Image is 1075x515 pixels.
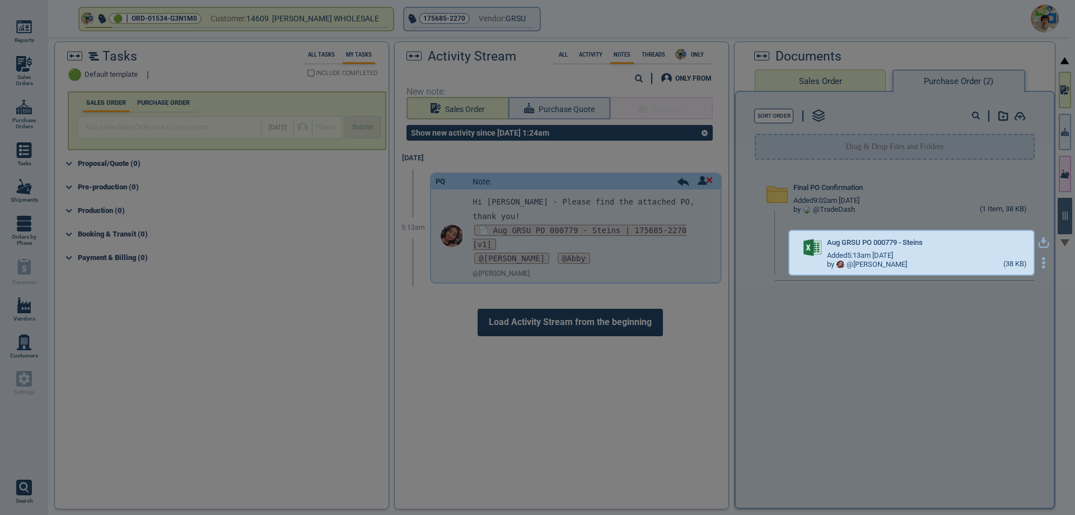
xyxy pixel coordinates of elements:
img: Avatar [836,261,844,268]
div: (38 KB) [1003,260,1027,269]
span: Added 5:13am [DATE] [827,252,893,260]
div: by @ [PERSON_NAME] [827,261,907,269]
span: Aug GRSU PO 000779 - Steins [827,239,923,247]
img: excel [803,239,821,257]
